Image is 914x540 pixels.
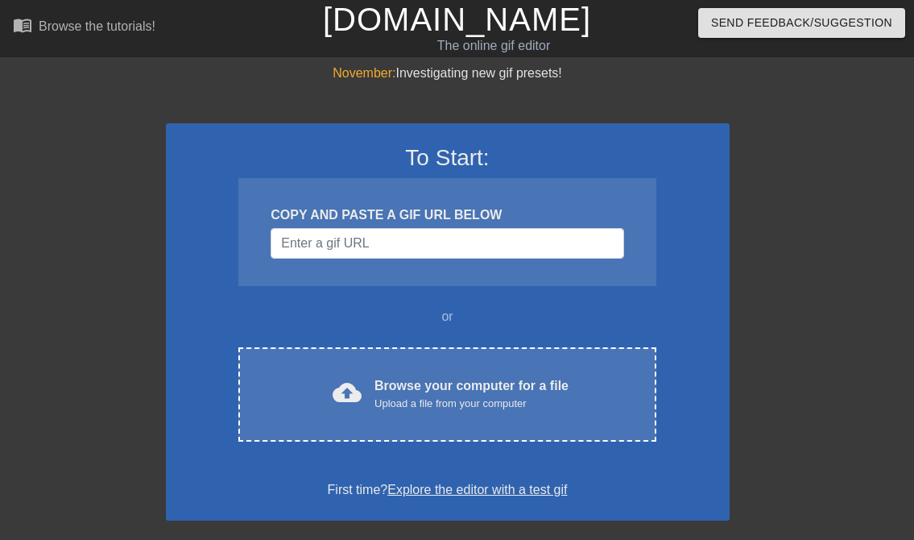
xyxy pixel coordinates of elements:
[187,144,709,172] h3: To Start:
[333,66,395,80] span: November:
[323,2,591,37] a: [DOMAIN_NAME]
[39,19,155,33] div: Browse the tutorials!
[208,307,688,326] div: or
[711,13,892,33] span: Send Feedback/Suggestion
[187,480,709,500] div: First time?
[13,15,32,35] span: menu_book
[312,36,674,56] div: The online gif editor
[698,8,905,38] button: Send Feedback/Suggestion
[374,376,569,412] div: Browse your computer for a file
[271,228,623,259] input: Username
[271,206,623,225] div: COPY AND PASTE A GIF URL BELOW
[387,483,567,496] a: Explore the editor with a test gif
[13,15,155,40] a: Browse the tutorials!
[374,396,569,412] div: Upload a file from your computer
[166,64,730,83] div: Investigating new gif presets!
[333,378,362,407] span: cloud_upload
